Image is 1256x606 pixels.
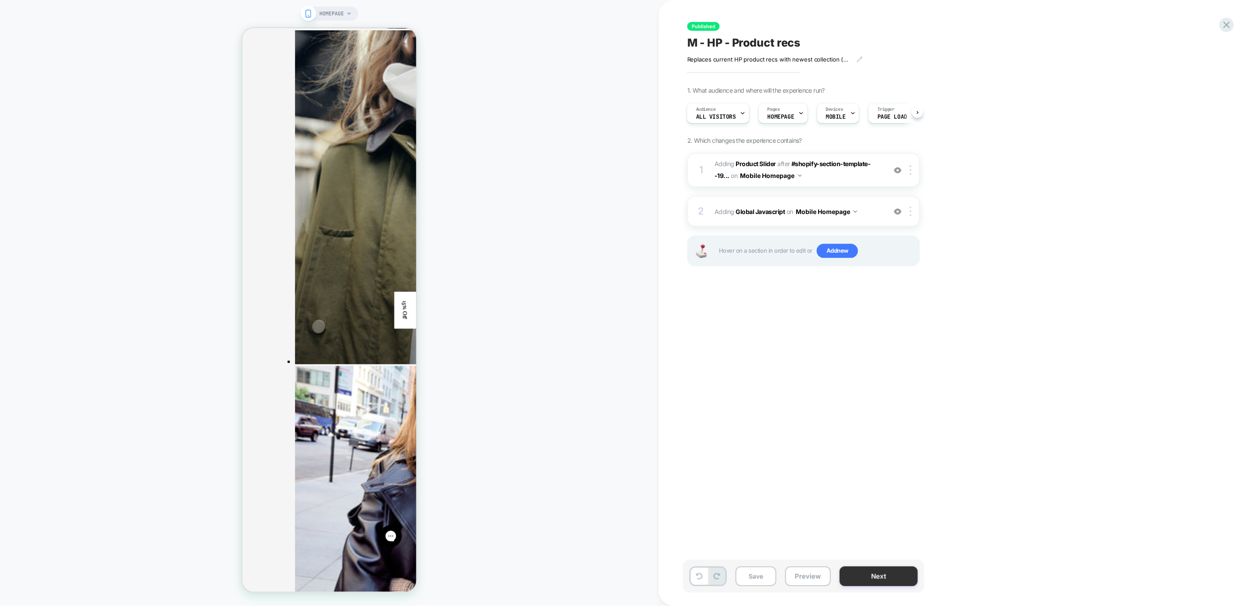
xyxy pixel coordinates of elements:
[696,114,736,120] span: All Visitors
[910,207,912,216] img: close
[910,165,912,175] img: close
[785,566,831,586] button: Preview
[817,244,858,258] span: Add new
[798,174,802,177] img: down arrow
[840,566,918,586] button: Next
[693,244,710,258] img: Joystick
[719,244,915,258] span: Hover on a section in order to edit or
[740,169,802,182] button: Mobile Homepage
[736,566,776,586] button: Save
[687,87,825,94] span: 1. What audience and where will the experience run?
[854,210,857,213] img: down arrow
[796,205,857,218] button: Mobile Homepage
[778,160,790,167] span: AFTER
[715,160,776,167] span: Adding
[133,494,164,522] iframe: Gorgias live chat messenger
[687,36,801,49] span: M - HP - Product recs
[826,106,843,112] span: Devices
[687,56,850,63] span: Replaces current HP product recs with newest collection (pre fall 2025)
[697,161,706,179] div: 1
[768,106,780,112] span: Pages
[687,137,802,144] span: 2. Which changes the experience contains?
[877,106,895,112] span: Trigger
[768,114,794,120] span: HOMEPAGE
[736,160,776,167] b: Product Slider
[894,208,902,215] img: crossed eye
[320,7,344,21] span: HOMEPAGE
[787,206,793,217] span: on
[152,264,174,301] div: 15% Off
[731,170,738,181] span: on
[687,22,720,31] span: Published
[736,208,785,215] b: Global Javascript
[894,167,902,174] img: crossed eye
[826,114,846,120] span: MOBILE
[696,106,716,112] span: Audience
[877,114,907,120] span: Page Load
[697,203,706,220] div: 2
[715,205,882,218] span: Adding
[159,273,166,291] span: 15% Off
[715,160,871,179] span: #shopify-section-template--19...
